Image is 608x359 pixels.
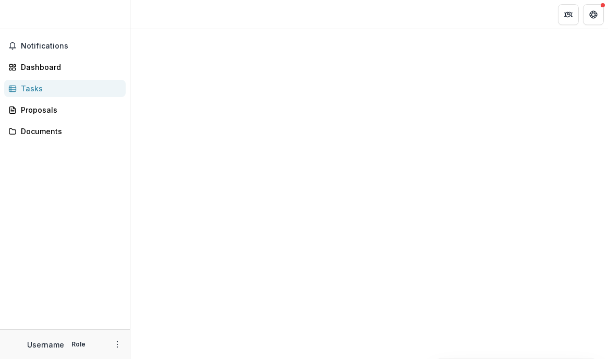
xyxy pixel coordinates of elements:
a: Dashboard [4,58,126,76]
button: Partners [558,4,579,25]
div: Tasks [21,83,117,94]
a: Tasks [4,80,126,97]
a: Documents [4,123,126,140]
p: Role [68,340,89,349]
div: Proposals [21,104,117,115]
button: Notifications [4,38,126,54]
a: Proposals [4,101,126,118]
p: Username [27,339,64,350]
span: Notifications [21,42,121,51]
button: Get Help [583,4,604,25]
div: Dashboard [21,62,117,73]
div: Documents [21,126,117,137]
button: More [111,338,124,351]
